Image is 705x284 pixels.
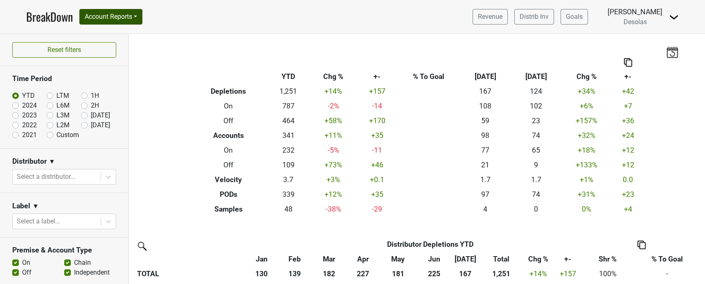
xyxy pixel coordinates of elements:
th: % To Goal: activate to sort column ascending [633,252,701,266]
label: YTD [22,91,35,101]
td: 108 [460,99,511,113]
td: -11 [357,143,397,158]
span: +14% [529,270,547,278]
th: % To Goal [397,69,460,84]
td: -29 [357,202,397,216]
th: On [190,143,267,158]
td: +12 % [310,187,357,202]
td: 167 [460,84,511,99]
label: 1H [91,91,99,101]
td: 0 % [561,202,612,216]
span: ▼ [32,201,39,211]
th: +- [357,69,397,84]
span: ▼ [49,157,55,167]
img: last_updated_date [666,46,678,58]
td: 100% [582,266,633,281]
th: 139 [278,266,311,281]
th: Total: activate to sort column ascending [480,252,523,266]
td: 1,251 [267,84,310,99]
label: L2M [56,120,70,130]
td: 0 [511,202,561,216]
th: 1,251 [480,266,523,281]
button: Reset filters [12,42,116,58]
td: +7 [612,99,644,113]
td: 48 [267,202,310,216]
label: Off [22,268,32,277]
img: Dropdown Menu [669,12,679,22]
th: 130 [245,266,278,281]
th: Off [190,113,267,128]
img: Copy to clipboard [624,58,632,67]
td: +157 % [561,113,612,128]
td: +35 [357,128,397,143]
th: 225 [417,266,451,281]
th: Chg %: activate to sort column ascending [523,252,553,266]
td: 232 [267,143,310,158]
th: 227 [347,266,379,281]
td: 97 [460,187,511,202]
td: +4 [612,202,644,216]
th: On [190,99,267,113]
td: +157 [357,84,397,99]
td: 341 [267,128,310,143]
th: Mar: activate to sort column ascending [311,252,347,266]
th: Off [190,158,267,172]
th: Apr: activate to sort column ascending [347,252,379,266]
td: +18 % [561,143,612,158]
label: LTM [56,91,69,101]
label: 2H [91,101,99,110]
td: 9 [511,158,561,172]
button: Account Reports [79,9,142,25]
label: Custom [56,130,79,140]
th: May: activate to sort column ascending [379,252,417,266]
td: +35 [357,187,397,202]
label: 2024 [22,101,37,110]
td: 4 [460,202,511,216]
th: Velocity [190,172,267,187]
td: +0.1 [357,172,397,187]
td: -38 % [310,202,357,216]
th: PODs [190,187,267,202]
th: Jul: activate to sort column ascending [451,252,480,266]
h3: Time Period [12,74,116,83]
div: [PERSON_NAME] [608,7,662,17]
td: 77 [460,143,511,158]
th: YTD [267,69,310,84]
img: filter [135,239,148,252]
th: [DATE] [511,69,561,84]
td: 98 [460,128,511,143]
td: 1.7 [511,172,561,187]
td: 339 [267,187,310,202]
td: +12 [612,158,644,172]
a: Goals [561,9,588,25]
a: Distrib Inv [514,9,554,25]
h3: Distributor [12,157,47,166]
td: +23 [612,187,644,202]
a: Revenue [473,9,508,25]
th: Accounts [190,128,267,143]
td: 102 [511,99,561,113]
th: +-: activate to sort column ascending [553,252,582,266]
th: 181 [379,266,417,281]
td: 23 [511,113,561,128]
td: 464 [267,113,310,128]
td: +24 [612,128,644,143]
td: 74 [511,187,561,202]
td: 0.0 [612,172,644,187]
td: 21 [460,158,511,172]
th: 182 [311,266,347,281]
td: - [633,266,701,281]
td: +34 % [561,84,612,99]
label: On [22,258,30,268]
td: +32 % [561,128,612,143]
th: TOTAL [135,266,245,281]
td: +73 % [310,158,357,172]
td: 59 [460,113,511,128]
label: [DATE] [91,110,110,120]
td: 74 [511,128,561,143]
th: Jan: activate to sort column ascending [245,252,278,266]
th: Feb: activate to sort column ascending [278,252,311,266]
th: Depletions [190,84,267,99]
td: +42 [612,84,644,99]
th: &nbsp;: activate to sort column ascending [135,252,245,266]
